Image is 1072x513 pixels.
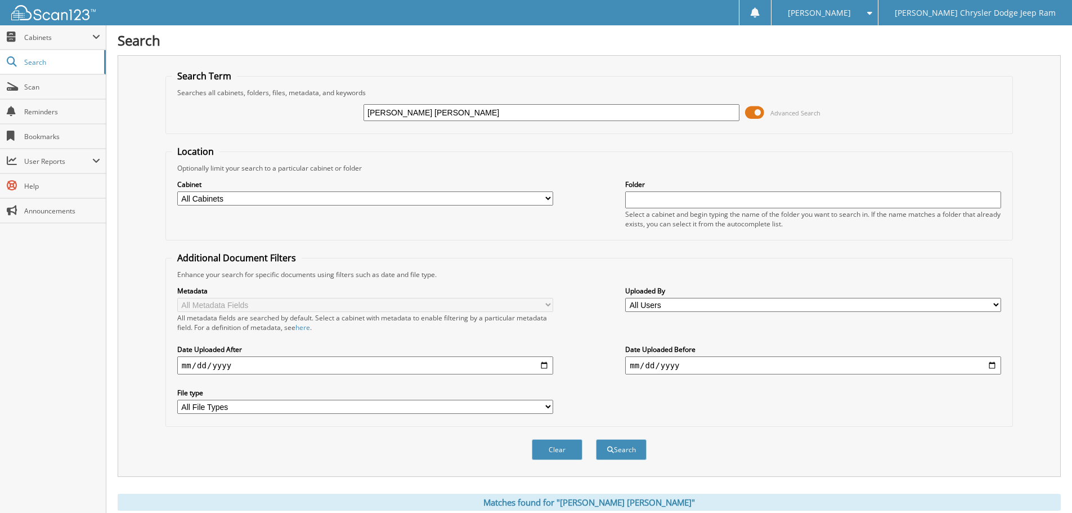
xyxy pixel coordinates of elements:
label: Folder [625,180,1001,189]
div: All metadata fields are searched by default. Select a cabinet with metadata to enable filtering b... [177,313,553,332]
label: Metadata [177,286,553,296]
span: Help [24,181,100,191]
div: Select a cabinet and begin typing the name of the folder you want to search in. If the name match... [625,209,1001,229]
legend: Location [172,145,219,158]
span: User Reports [24,157,92,166]
div: Searches all cabinets, folders, files, metadata, and keywords [172,88,1007,97]
a: here [295,323,310,332]
span: Advanced Search [770,109,820,117]
span: Reminders [24,107,100,117]
img: scan123-logo-white.svg [11,5,96,20]
label: Cabinet [177,180,553,189]
input: end [625,356,1001,374]
h1: Search [118,31,1061,50]
span: Search [24,57,98,67]
span: Bookmarks [24,132,100,141]
span: [PERSON_NAME] [788,10,851,16]
span: Scan [24,82,100,92]
label: Date Uploaded Before [625,345,1001,354]
span: [PERSON_NAME] Chrysler Dodge Jeep Ram [895,10,1056,16]
div: Optionally limit your search to a particular cabinet or folder [172,163,1007,173]
div: Matches found for "[PERSON_NAME] [PERSON_NAME]" [118,494,1061,511]
legend: Search Term [172,70,237,82]
button: Search [596,439,647,460]
span: Cabinets [24,33,92,42]
label: Uploaded By [625,286,1001,296]
div: Enhance your search for specific documents using filters such as date and file type. [172,270,1007,279]
span: Announcements [24,206,100,216]
button: Clear [532,439,582,460]
legend: Additional Document Filters [172,252,302,264]
label: File type [177,388,553,398]
label: Date Uploaded After [177,345,553,354]
input: start [177,356,553,374]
